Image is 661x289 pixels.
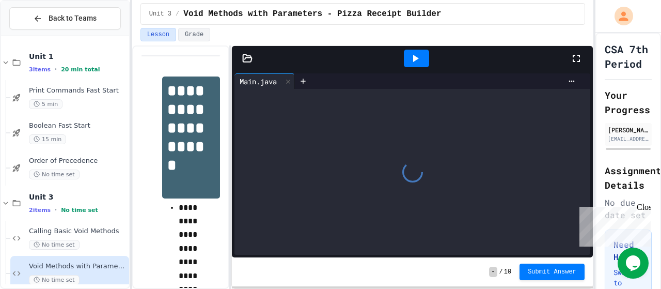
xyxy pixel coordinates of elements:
span: 5 min [29,99,62,109]
span: 15 min [29,134,66,144]
span: - [489,267,497,277]
span: 10 [504,268,511,276]
h3: Need Help? [613,238,643,263]
div: [EMAIL_ADDRESS][DOMAIN_NAME] [608,135,649,143]
span: Print Commands Fast Start [29,86,127,95]
span: Calling Basic Void Methods [29,227,127,236]
div: Chat with us now!Close [4,4,71,66]
iframe: chat widget [618,248,651,279]
span: / [176,10,179,18]
div: Main.java [234,76,282,87]
span: Back to Teams [49,13,97,24]
div: [PERSON_NAME] [608,125,649,134]
span: No time set [29,170,80,179]
span: 2 items [29,207,51,214]
span: • [55,206,57,214]
div: My Account [604,4,636,28]
span: 20 min total [61,66,100,73]
span: Unit 3 [29,192,127,202]
button: Submit Answer [520,264,585,280]
span: No time set [61,207,98,214]
span: Void Methods with Parameters - Pizza Receipt Builder [29,262,127,271]
span: No time set [29,240,80,250]
h2: Assignment Details [605,163,652,192]
button: Lesson [140,28,176,41]
span: • [55,65,57,73]
span: Order of Precedence [29,157,127,165]
div: No due date set [605,196,652,221]
span: No time set [29,275,80,285]
h1: CSA 7th Period [605,42,652,71]
span: Submit Answer [528,268,576,276]
span: 3 items [29,66,51,73]
span: Void Methods with Parameters - Pizza Receipt Builder [183,8,441,20]
h2: Your Progress [605,88,652,117]
span: Unit 3 [149,10,171,18]
span: Unit 1 [29,52,127,61]
div: Main.java [234,73,295,89]
span: / [499,268,503,276]
span: Boolean Fast Start [29,121,127,130]
button: Back to Teams [9,7,121,29]
iframe: chat widget [575,203,651,247]
button: Grade [178,28,210,41]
